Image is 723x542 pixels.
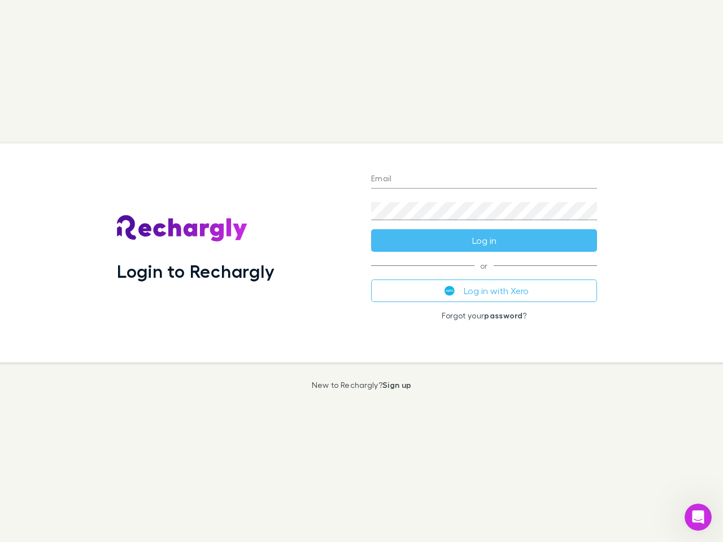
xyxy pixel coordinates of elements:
button: Log in [371,229,597,252]
iframe: Intercom live chat [685,504,712,531]
img: Rechargly's Logo [117,215,248,242]
h1: Login to Rechargly [117,260,275,282]
p: New to Rechargly? [312,381,412,390]
img: Xero's logo [445,286,455,296]
p: Forgot your ? [371,311,597,320]
a: password [484,311,522,320]
span: or [371,265,597,266]
button: Log in with Xero [371,279,597,302]
a: Sign up [382,380,411,390]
